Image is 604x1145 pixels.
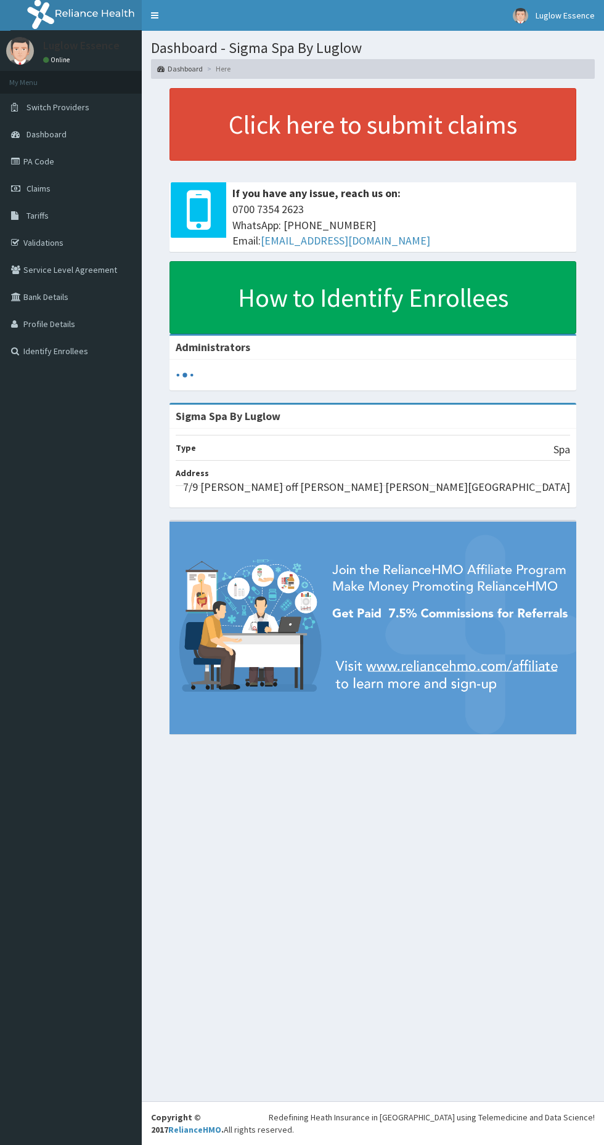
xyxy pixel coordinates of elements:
a: RelianceHMO [168,1124,221,1135]
span: Tariffs [27,210,49,221]
span: Dashboard [27,129,67,140]
a: Dashboard [157,63,203,74]
img: User Image [513,8,528,23]
p: Luglow Essence [43,40,120,51]
a: [EMAIL_ADDRESS][DOMAIN_NAME] [261,233,430,248]
li: Here [204,63,231,74]
p: 7/9 [PERSON_NAME] off [PERSON_NAME] [PERSON_NAME][GEOGRAPHIC_DATA] [183,479,570,495]
a: Online [43,55,73,64]
b: Type [176,442,196,453]
svg: audio-loading [176,366,194,384]
div: Redefining Heath Insurance in [GEOGRAPHIC_DATA] using Telemedicine and Data Science! [269,1111,595,1123]
img: provider-team-banner.png [169,522,576,734]
strong: Copyright © 2017 . [151,1112,224,1135]
a: Click here to submit claims [169,88,576,161]
span: Switch Providers [27,102,89,113]
h1: Dashboard - Sigma Spa By Luglow [151,40,595,56]
b: Administrators [176,340,250,354]
footer: All rights reserved. [142,1101,604,1145]
b: Address [176,467,209,479]
span: 0700 7354 2623 WhatsApp: [PHONE_NUMBER] Email: [232,201,570,249]
b: If you have any issue, reach us on: [232,186,401,200]
p: Spa [553,442,570,458]
img: User Image [6,37,34,65]
a: How to Identify Enrollees [169,261,576,334]
strong: Sigma Spa By Luglow [176,409,280,423]
span: Claims [27,183,51,194]
span: Luglow Essence [536,10,595,21]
